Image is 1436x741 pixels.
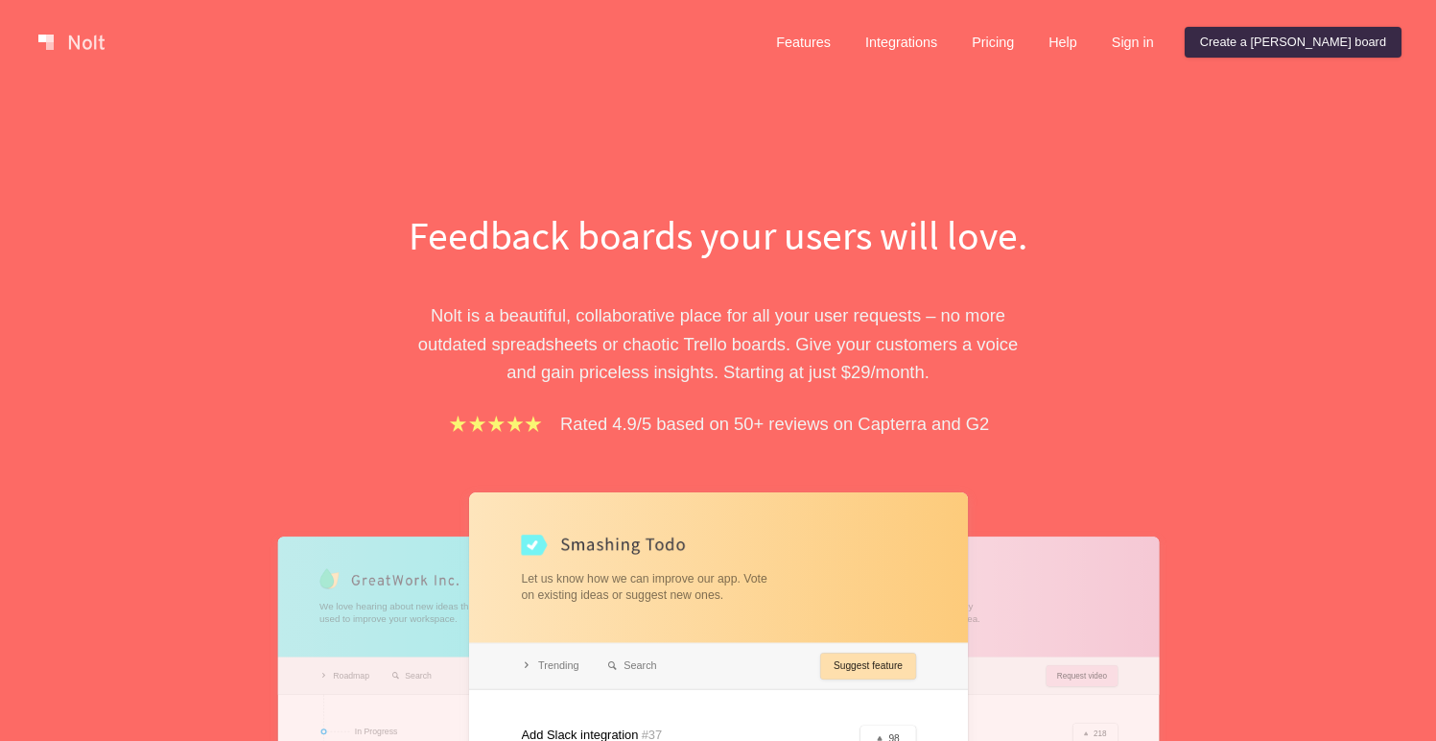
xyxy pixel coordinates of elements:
[761,27,846,58] a: Features
[1033,27,1093,58] a: Help
[388,301,1049,386] p: Nolt is a beautiful, collaborative place for all your user requests – no more outdated spreadshee...
[956,27,1029,58] a: Pricing
[1096,27,1169,58] a: Sign in
[447,413,545,435] img: stars.b067e34983.png
[560,410,989,438] p: Rated 4.9/5 based on 50+ reviews on Capterra and G2
[1185,27,1401,58] a: Create a [PERSON_NAME] board
[850,27,953,58] a: Integrations
[388,207,1049,263] h1: Feedback boards your users will love.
